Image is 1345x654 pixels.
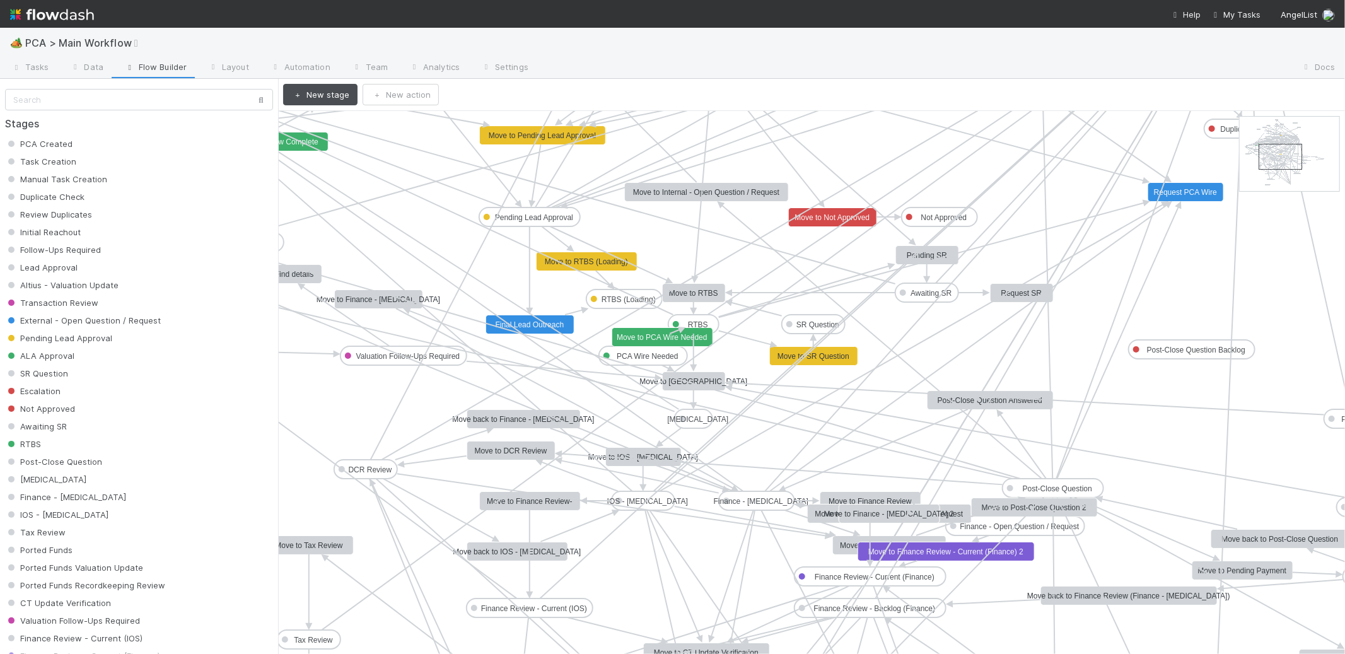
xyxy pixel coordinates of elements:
span: Awaiting SR [5,421,67,431]
button: New action [363,84,439,105]
input: Search [5,89,273,110]
text: Valuation Follow-Ups Required [356,352,460,361]
text: Move to RTBS [669,289,718,298]
text: Move to PCA Wire Needed [617,333,707,342]
span: Valuation Follow-Ups Required [5,616,140,626]
text: Finance Review - Backlog (Finance) [814,604,936,613]
span: Ported Funds [5,545,73,555]
text: Finance Review - Current (Finance) [815,573,935,581]
a: My Tasks [1211,8,1261,21]
text: Request PCA Wire [1154,188,1217,197]
text: Request SR [1001,289,1042,298]
text: Move to DCR Review [475,447,547,455]
text: IOS - [MEDICAL_DATA] [607,497,688,506]
text: Move to Pending Lead Approval [489,131,596,140]
span: [MEDICAL_DATA] [5,474,86,484]
span: Follow-Ups Required [5,245,101,255]
span: Ported Funds Recordkeeping Review [5,580,165,590]
text: Move to Pending Payment [1198,566,1287,575]
span: Pending Lead Approval [5,333,112,343]
span: 🏕️ [10,37,23,48]
text: Move to [GEOGRAPHIC_DATA] [639,377,747,386]
img: avatar_fd5a9df2-d0bf-4e0d-adc4-fc50545ebcc9.png [1322,9,1335,21]
text: Move to Internal - Open Question / Request [633,188,780,197]
span: Task Creation [5,156,76,166]
a: Data [59,58,114,78]
text: Pending SR [907,251,947,260]
a: Analytics [398,58,470,78]
span: Lead Approval [5,262,78,272]
img: logo-inverted-e16ddd16eac7371096b0.svg [10,4,94,25]
text: Finance - [MEDICAL_DATA] [714,497,808,506]
text: Move back to Finance Review (Finance - [MEDICAL_DATA]) [1027,592,1230,600]
text: Tax Review [294,636,333,645]
span: External - Open Question / Request [5,315,161,325]
text: Move to Finance Review [829,497,912,506]
text: (Test) Find details [254,270,314,279]
text: Move back to Post-Close Question [1222,535,1339,544]
span: AngelList [1281,9,1317,20]
text: Move to SR Question [777,352,849,361]
span: Finance - [MEDICAL_DATA] [5,492,126,502]
text: Awaiting SR [911,289,952,298]
text: SR Question [796,320,839,329]
text: Final Lead Outreach [496,320,564,329]
h2: Stages [5,118,273,130]
span: CT Update Verification [5,598,111,608]
text: Move to Finance - [MEDICAL_DATA] [317,295,440,304]
text: Move to Post-Close Question 2 [982,503,1086,512]
text: [MEDICAL_DATA] [667,415,728,424]
text: Duplicate / Dead PCAs [1221,125,1298,134]
span: Altius - Valuation Update [5,280,119,290]
text: RTBS (Loading) [602,295,656,304]
span: Not Approved [5,404,75,414]
span: SR Question [5,368,68,378]
text: Post-Close Question Backlog [1147,346,1245,354]
span: Manual Task Creation [5,174,107,184]
text: Not Approved [921,213,967,222]
text: Move to Not Approved [795,213,870,222]
span: RTBS [5,439,41,449]
text: Move back to IOS - [MEDICAL_DATA] [453,547,581,556]
a: Automation [259,58,341,78]
text: Move back to Finance - [MEDICAL_DATA] [452,415,594,424]
text: DCR Review [349,465,392,474]
span: PCA Created [5,139,73,149]
a: Settings [470,58,539,78]
span: Escalation [5,386,61,396]
span: Flow Builder [124,61,187,73]
a: Flow Builder [114,58,197,78]
text: Move to Finance - [MEDICAL_DATA] 2 [824,510,955,518]
a: Docs [1290,58,1345,78]
div: Help [1170,8,1201,21]
span: ALA Approval [5,351,74,361]
text: Finance - Open Question / Request [960,522,1079,531]
text: Move to RTBS (Loading) [545,257,628,266]
text: Finance Review - Current (IOS) [481,604,587,613]
span: IOS - [MEDICAL_DATA] [5,510,108,520]
span: Duplicate Check [5,192,84,202]
span: Finance Review - Current (IOS) [5,633,143,643]
span: Tax Review [5,527,66,537]
span: Tasks [10,61,49,73]
button: New stage [283,84,358,105]
text: Move to Finance - Open Question / Request [815,510,963,518]
text: PCA Wire Needed [617,352,678,361]
span: Post-Close Question [5,457,102,467]
span: Review Duplicates [5,209,92,219]
a: Team [341,58,398,78]
span: PCA > Main Workflow [25,37,149,49]
span: Transaction Review [5,298,98,308]
text: Post-Close Question Answered [938,396,1042,405]
text: Move to Tax Review [275,541,342,550]
a: Layout [197,58,259,78]
span: Initial Reachout [5,227,81,237]
text: Post-Close Question [1023,484,1092,493]
text: Move to Finance Review- [487,497,572,506]
text: Move to Finance Review - Current (Finance) 2 [868,547,1023,556]
text: RTBS [688,320,708,329]
text: Pending Lead Approval [495,213,573,222]
text: Move to Post Close Question [840,541,938,550]
span: My Tasks [1211,9,1261,20]
span: Ported Funds Valuation Update [5,563,143,573]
